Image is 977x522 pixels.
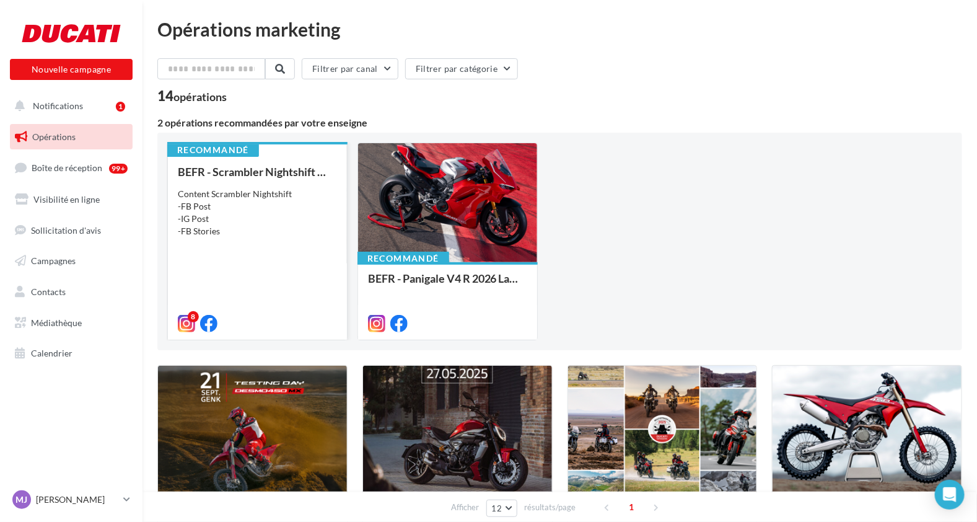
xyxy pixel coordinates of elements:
div: Open Intercom Messenger [935,480,965,510]
div: Opérations marketing [157,20,962,38]
a: Visibilité en ligne [7,187,135,213]
span: Calendrier [31,348,72,358]
a: Sollicitation d'avis [7,218,135,244]
a: Campagnes [7,248,135,274]
button: 12 [486,500,518,517]
button: Filtrer par canal [302,58,398,79]
span: Opérations [32,131,76,142]
button: Notifications 1 [7,93,130,119]
div: Recommandé [167,143,259,157]
span: Contacts [31,286,66,297]
button: Nouvelle campagne [10,59,133,80]
span: Notifications [33,100,83,111]
p: [PERSON_NAME] [36,493,118,506]
div: 1 [116,102,125,112]
button: Filtrer par catégorie [405,58,518,79]
div: 14 [157,89,227,103]
a: Contacts [7,279,135,305]
span: MJ [16,493,28,506]
a: Médiathèque [7,310,135,336]
span: Sollicitation d'avis [31,224,101,235]
span: résultats/page [524,502,576,513]
div: 8 [188,311,199,322]
div: Recommandé [357,252,449,265]
div: BEFR - Scrambler Nightshift 2026 Launch [178,166,337,178]
a: Opérations [7,124,135,150]
a: Boîte de réception99+ [7,154,135,181]
span: Médiathèque [31,317,82,328]
div: 99+ [109,164,128,174]
span: Campagnes [31,255,76,266]
a: MJ [PERSON_NAME] [10,488,133,511]
a: Calendrier [7,340,135,366]
div: Content Scrambler Nightshift -FB Post -IG Post -FB Stories [178,188,337,237]
span: 1 [621,497,641,517]
div: BEFR - Panigale V4 R 2026 Launch [368,272,527,297]
span: Visibilité en ligne [33,194,100,205]
span: Boîte de réception [32,162,102,173]
div: 2 opérations recommandées par votre enseigne [157,118,962,128]
span: 12 [492,503,502,513]
span: Afficher [452,502,480,513]
div: opérations [173,91,227,102]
